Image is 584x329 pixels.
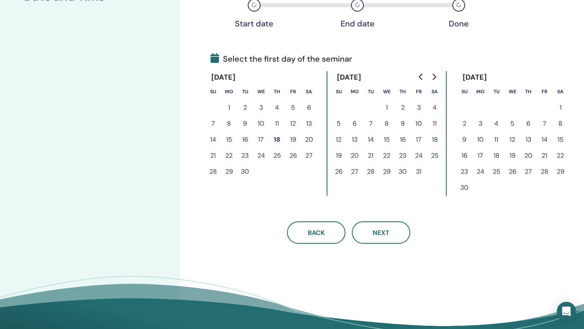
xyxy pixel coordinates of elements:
[427,100,443,116] button: 4
[308,229,325,237] span: Back
[520,148,536,164] button: 20
[520,164,536,180] button: 27
[504,132,520,148] button: 12
[427,148,443,164] button: 25
[504,116,520,132] button: 5
[205,116,221,132] button: 7
[456,180,472,196] button: 30
[557,302,576,321] div: Open Intercom Messenger
[379,116,395,132] button: 8
[363,132,379,148] button: 14
[269,116,285,132] button: 11
[536,148,552,164] button: 21
[411,164,427,180] button: 31
[237,84,253,100] th: Tuesday
[205,84,221,100] th: Sunday
[552,116,568,132] button: 8
[221,116,237,132] button: 8
[488,148,504,164] button: 18
[237,148,253,164] button: 23
[287,221,345,244] button: Back
[472,148,488,164] button: 17
[301,100,317,116] button: 6
[347,148,363,164] button: 20
[331,148,347,164] button: 19
[269,100,285,116] button: 4
[379,100,395,116] button: 1
[221,148,237,164] button: 22
[221,164,237,180] button: 29
[552,132,568,148] button: 15
[520,132,536,148] button: 13
[552,148,568,164] button: 22
[269,132,285,148] button: 18
[221,100,237,116] button: 1
[488,116,504,132] button: 4
[552,84,568,100] th: Saturday
[237,116,253,132] button: 9
[352,221,410,244] button: Next
[456,84,472,100] th: Sunday
[488,84,504,100] th: Tuesday
[504,164,520,180] button: 26
[363,164,379,180] button: 28
[439,19,479,28] div: Done
[363,84,379,100] th: Tuesday
[237,164,253,180] button: 30
[456,148,472,164] button: 16
[337,19,377,28] div: End date
[456,71,494,84] div: [DATE]
[285,116,301,132] button: 12
[301,116,317,132] button: 13
[472,116,488,132] button: 3
[536,164,552,180] button: 28
[253,100,269,116] button: 3
[536,116,552,132] button: 7
[373,229,389,237] span: Next
[301,132,317,148] button: 20
[395,100,411,116] button: 2
[395,148,411,164] button: 23
[269,84,285,100] th: Thursday
[347,116,363,132] button: 6
[205,164,221,180] button: 28
[395,84,411,100] th: Thursday
[363,148,379,164] button: 21
[427,84,443,100] th: Saturday
[347,132,363,148] button: 13
[411,116,427,132] button: 10
[379,148,395,164] button: 22
[552,164,568,180] button: 29
[411,148,427,164] button: 24
[552,100,568,116] button: 1
[456,116,472,132] button: 2
[427,116,443,132] button: 11
[456,132,472,148] button: 9
[301,84,317,100] th: Saturday
[269,148,285,164] button: 25
[456,164,472,180] button: 23
[488,132,504,148] button: 11
[331,132,347,148] button: 12
[472,132,488,148] button: 10
[221,132,237,148] button: 15
[347,84,363,100] th: Monday
[205,71,242,84] div: [DATE]
[395,116,411,132] button: 9
[253,84,269,100] th: Wednesday
[211,53,352,65] span: Select the first day of the seminar
[221,84,237,100] th: Monday
[285,148,301,164] button: 26
[411,84,427,100] th: Friday
[205,148,221,164] button: 21
[536,84,552,100] th: Friday
[285,100,301,116] button: 5
[331,84,347,100] th: Sunday
[395,132,411,148] button: 16
[472,164,488,180] button: 24
[520,116,536,132] button: 6
[331,116,347,132] button: 5
[411,132,427,148] button: 17
[205,132,221,148] button: 14
[427,132,443,148] button: 18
